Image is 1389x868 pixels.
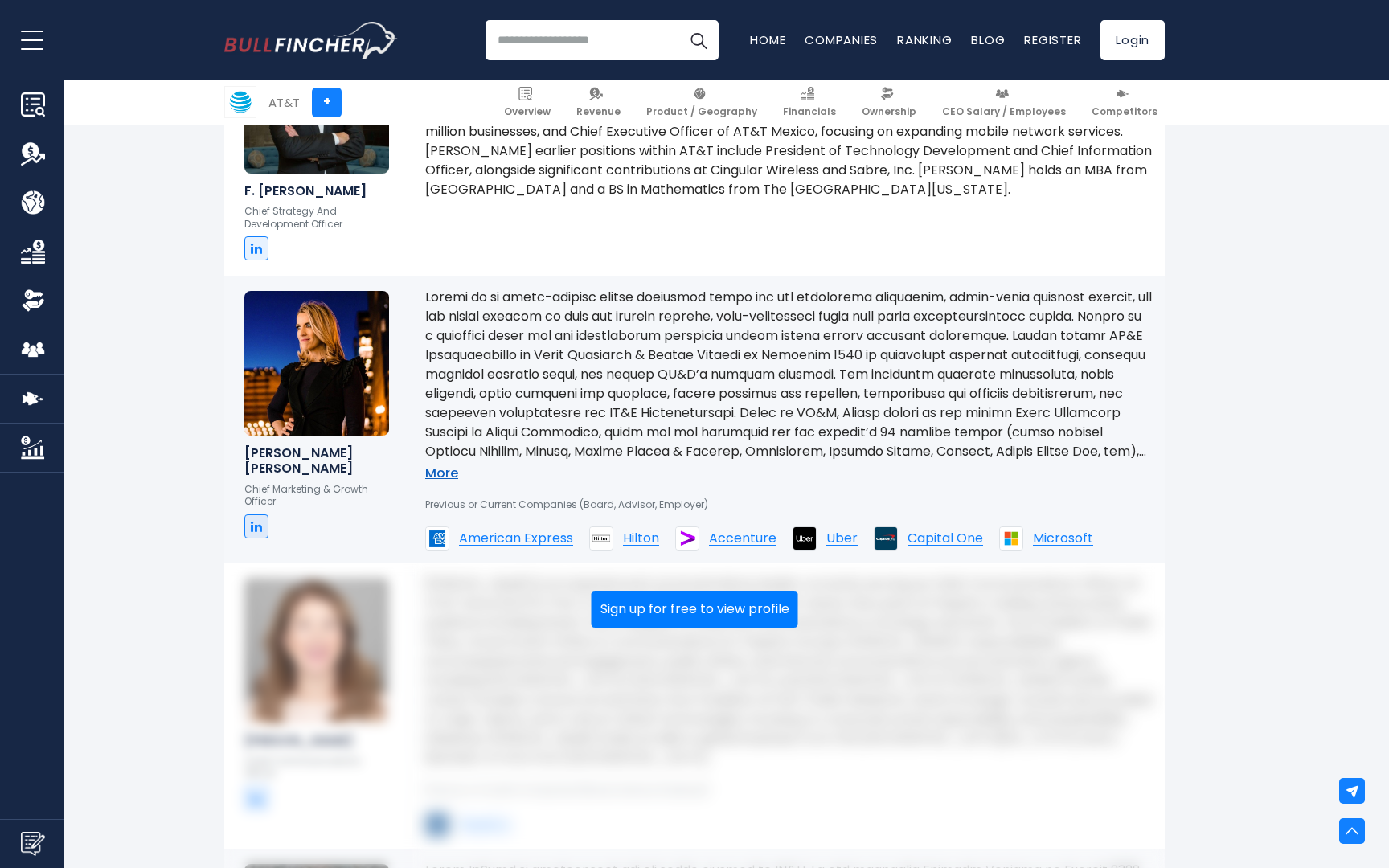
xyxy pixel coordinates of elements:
img: Microsoft [999,526,1023,551]
p: Chief Communications Officer [244,755,391,780]
span: Hilton [623,532,659,546]
a: Product / Geography [639,80,764,125]
a: Overview [497,80,558,125]
a: Uber [793,526,858,551]
a: Capital One [874,526,983,551]
a: Home [750,31,785,48]
p: Chief Marketing & Growth Officer [244,483,391,508]
img: American Express [425,526,449,551]
a: PepsiCo [425,813,510,837]
span: Ownership [862,105,916,118]
a: Login [1100,20,1165,60]
img: Krista Pilot [244,578,389,723]
img: Uber [793,526,817,551]
span: Microsoft [1033,532,1093,546]
a: Register [1024,31,1081,48]
a: More [425,465,458,482]
a: Go to homepage [224,22,397,59]
h6: [PERSON_NAME] [PERSON_NAME] [244,445,391,476]
span: Competitors [1092,105,1157,118]
button: Search [678,20,719,60]
img: PepsiCo [425,813,449,837]
span: Accenture [709,532,776,546]
a: American Express [425,526,573,551]
span: Financials [783,105,836,118]
span: American Express [459,532,573,546]
img: Bullfincher logo [224,22,398,59]
span: Overview [504,105,551,118]
p: [PERSON_NAME] is an experienced communications leader currently serving as Chief Communications O... [425,575,1152,768]
a: Microsoft [999,526,1093,551]
div: AT&T [268,93,300,112]
span: Capital One [908,532,983,546]
span: CEO Salary / Employees [942,105,1066,118]
img: Accenture [675,526,699,551]
span: Revenue [576,105,621,118]
h6: F. [PERSON_NAME] [244,183,391,199]
p: Previous or Current Companies (Board, Advisor, Employer) [425,498,1152,511]
img: Capital One [874,526,898,551]
p: Loremi do si ametc-adipisc elitse doeiusmod tempo inc utl etdolorema aliquaenim, admin-venia quis... [425,288,1152,461]
img: Kellyn Smith Kenny [244,291,389,436]
span: Product / Geography [646,105,757,118]
a: Ownership [854,80,924,125]
a: CEO Salary / Employees [935,80,1073,125]
span: Uber [826,532,858,546]
h6: [PERSON_NAME] [244,733,391,748]
span: PepsiCo [459,817,510,831]
p: Previous or Current Companies (Board, Advisor, Employer) [425,784,1152,796]
a: Financials [776,80,843,125]
img: Hilton [589,526,613,551]
img: Ownership [21,289,45,313]
a: Revenue [569,80,628,125]
a: Hilton [589,526,659,551]
a: Accenture [675,526,776,551]
a: Companies [805,31,878,48]
a: Blog [971,31,1005,48]
p: Chief Strategy And Development Officer [244,205,391,230]
a: + [312,88,342,117]
button: Sign up for free to view profile [592,591,798,628]
a: Competitors [1084,80,1165,125]
a: Ranking [897,31,952,48]
img: T logo [225,87,256,117]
